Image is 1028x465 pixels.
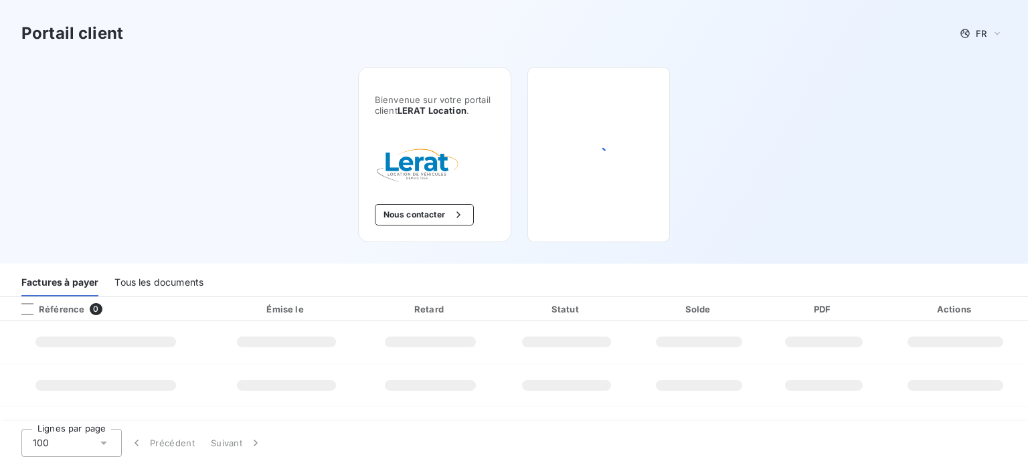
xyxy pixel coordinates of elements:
button: Nous contacter [375,204,474,225]
div: Statut [502,302,631,316]
div: PDF [768,302,880,316]
span: 0 [90,303,102,315]
div: Tous les documents [114,268,203,296]
span: LERAT Location [398,105,466,116]
span: 100 [33,436,49,450]
div: Référence [11,303,84,315]
button: Précédent [122,429,203,457]
div: Factures à payer [21,268,98,296]
div: Émise le [214,302,359,316]
button: Suivant [203,429,270,457]
div: Retard [364,302,497,316]
span: FR [976,28,987,39]
h3: Portail client [21,21,123,45]
div: Actions [885,302,1025,316]
div: Solde [636,302,762,316]
span: Bienvenue sur votre portail client . [375,94,495,116]
img: Company logo [375,148,460,183]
